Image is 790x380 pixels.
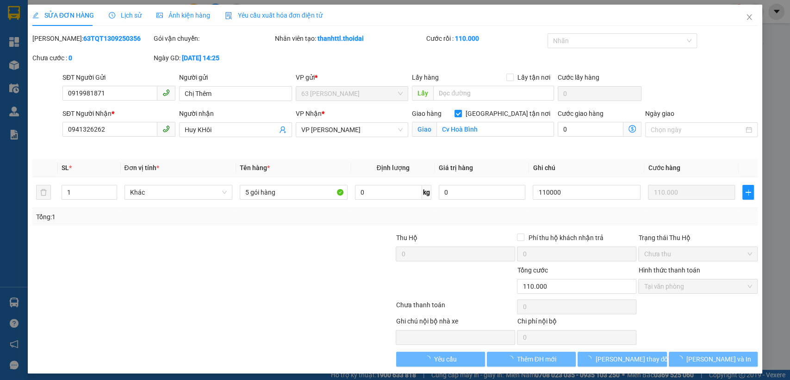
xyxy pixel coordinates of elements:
[317,35,364,42] b: thanhttl.thoidai
[585,355,595,362] span: loading
[275,33,424,44] div: Nhân viên tạo:
[648,185,735,200] input: 0
[533,185,641,200] input: Ghi Chú
[517,354,556,364] span: Thêm ĐH mới
[412,74,439,81] span: Lấy hàng
[6,40,86,73] span: Chuyển phát nhanh: [GEOGRAPHIC_DATA] - [GEOGRAPHIC_DATA]
[424,355,434,362] span: loading
[32,53,152,63] div: Chưa cước :
[455,35,479,42] b: 110.000
[558,110,603,117] label: Cước giao hàng
[130,185,227,199] span: Khác
[648,164,680,171] span: Cước hàng
[436,122,554,137] input: Giao tận nơi
[628,125,636,133] span: dollar-circle
[154,53,273,63] div: Ngày GD:
[645,110,674,117] label: Ngày giao
[746,13,753,21] span: close
[162,89,170,96] span: phone
[179,108,292,119] div: Người nhận
[377,164,410,171] span: Định lượng
[595,354,669,364] span: [PERSON_NAME] thay đổi
[434,354,457,364] span: Yêu cầu
[412,110,442,117] span: Giao hàng
[676,355,686,362] span: loading
[558,86,641,101] input: Cước lấy hàng
[638,233,758,243] div: Trạng thái Thu Hộ
[156,12,210,19] span: Ảnh kiện hàng
[62,72,175,82] div: SĐT Người Gửi
[301,87,403,101] span: 63 Trần Quang Tặng
[240,185,348,200] input: VD: Bàn, Ghế
[240,164,270,171] span: Tên hàng
[644,279,752,293] span: Tại văn phòng
[36,212,305,222] div: Tổng: 1
[736,5,762,31] button: Close
[32,12,39,19] span: edit
[225,12,232,19] img: icon
[68,54,72,62] b: 0
[279,126,286,133] span: user-add
[83,35,141,42] b: 63TQT1309250356
[62,164,69,171] span: SL
[517,316,636,330] div: Chi phí nội bộ
[301,123,403,137] span: VP Nguyễn Quốc Trị
[32,33,152,44] div: [PERSON_NAME]:
[412,86,433,101] span: Lấy
[558,74,599,81] label: Cước lấy hàng
[644,247,752,261] span: Chưa thu
[109,12,142,19] span: Lịch sử
[87,62,157,72] span: 63TQT1309250356
[109,12,115,19] span: clock-circle
[162,125,170,133] span: phone
[182,54,219,62] b: [DATE] 14:25
[396,316,515,330] div: Ghi chú nội bộ nhà xe
[743,189,753,196] span: plus
[558,122,623,137] input: Cước giao hàng
[507,355,517,362] span: loading
[426,33,546,44] div: Cước rồi :
[32,12,94,19] span: SỬA ĐƠN HÀNG
[517,266,547,274] span: Tổng cước
[439,164,473,171] span: Giá trị hàng
[487,352,576,367] button: Thêm ĐH mới
[3,33,5,80] img: logo
[462,108,554,119] span: [GEOGRAPHIC_DATA] tận nơi
[422,185,431,200] span: kg
[156,12,163,19] span: picture
[514,72,554,82] span: Lấy tận nơi
[154,33,273,44] div: Gói vận chuyển:
[62,108,175,119] div: SĐT Người Nhận
[396,234,417,241] span: Thu Hộ
[742,185,754,200] button: plus
[529,159,644,177] th: Ghi chú
[686,354,751,364] span: [PERSON_NAME] và In
[578,352,666,367] button: [PERSON_NAME] thay đổi
[179,72,292,82] div: Người gửi
[638,266,700,274] label: Hình thức thanh toán
[412,122,436,137] span: Giao
[396,352,485,367] button: Yêu cầu
[36,185,51,200] button: delete
[8,7,83,38] strong: CÔNG TY TNHH DỊCH VỤ DU LỊCH THỜI ĐẠI
[395,300,516,316] div: Chưa thanh toán
[225,12,323,19] span: Yêu cầu xuất hóa đơn điện tử
[124,164,159,171] span: Đơn vị tính
[433,86,554,101] input: Dọc đường
[296,72,409,82] div: VP gửi
[669,352,758,367] button: [PERSON_NAME] và In
[524,233,607,243] span: Phí thu hộ khách nhận trả
[651,125,744,135] input: Ngày giao
[296,110,322,117] span: VP Nhận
